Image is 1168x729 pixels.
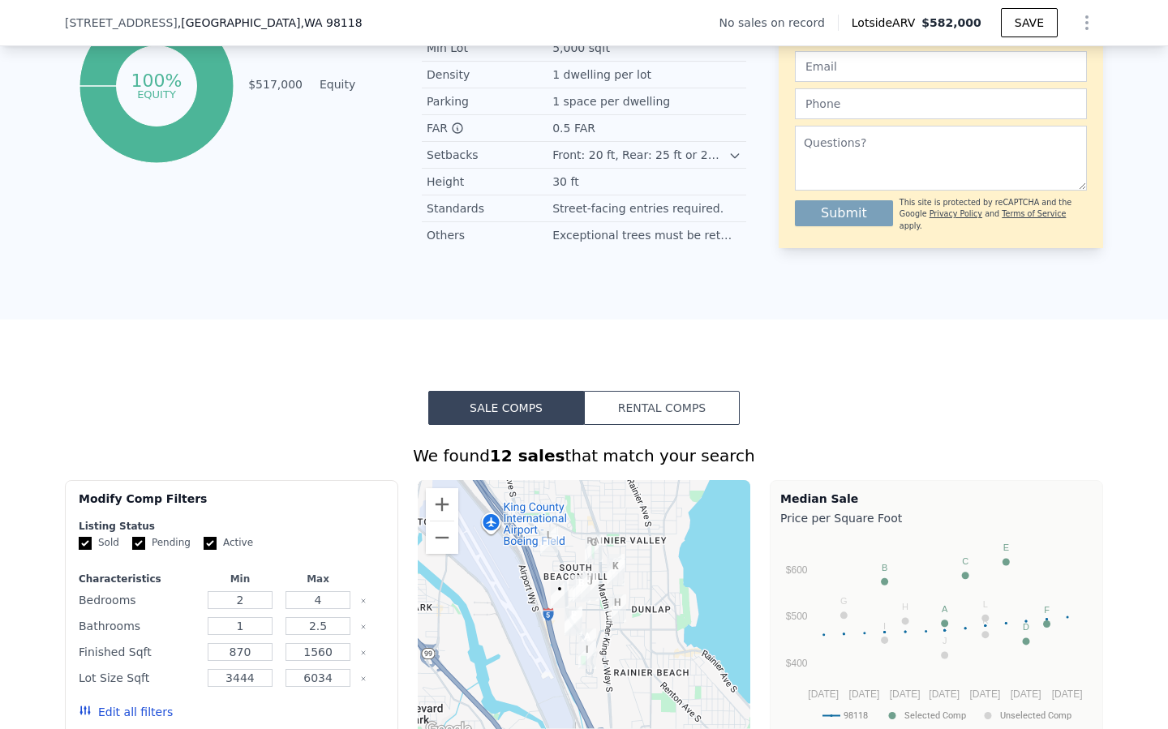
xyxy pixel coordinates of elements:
div: 8421 38th Ave S [569,575,587,602]
input: Active [204,537,217,550]
tspan: 100% [131,71,182,91]
div: Street-facing entries required. [552,200,727,217]
div: Others [427,227,552,243]
span: , [GEOGRAPHIC_DATA] [178,15,363,31]
div: Setbacks [427,147,552,163]
span: Lotside ARV [852,15,921,31]
text: B [882,563,887,572]
input: Phone [795,88,1087,119]
div: Modify Comp Filters [79,491,384,520]
div: 3049 S Austin St [540,527,558,555]
label: Sold [79,536,119,550]
span: , WA 98118 [300,16,362,29]
div: Listing Status [79,520,384,533]
div: 5,000 sqft [552,40,613,56]
text: D [1023,622,1029,632]
div: Min [204,572,276,585]
text: Selected Comp [904,710,966,721]
text: K [982,615,989,625]
button: SAVE [1001,8,1058,37]
label: Pending [132,536,191,550]
text: [DATE] [890,688,921,700]
div: Max [282,572,354,585]
text: [DATE] [929,688,960,700]
div: We found that match your search [65,444,1103,467]
text: [DATE] [849,688,880,700]
tspan: equity [137,88,176,100]
text: 98118 [844,710,868,721]
div: 1 dwelling per lot [552,66,655,83]
text: $400 [786,658,808,669]
button: Rental Comps [584,391,740,425]
div: Parking [427,93,552,109]
div: Min Lot [427,40,552,56]
div: 4001 S Holden St [585,534,603,562]
input: Sold [79,537,92,550]
div: Height [427,174,552,190]
span: [STREET_ADDRESS] [65,15,178,31]
text: A [942,604,948,614]
text: J [943,636,947,645]
div: 9023 37th Ave S [565,607,582,634]
text: Unselected Comp [1000,710,1071,721]
text: I [883,621,886,631]
text: G [840,596,848,606]
div: Bedrooms [79,589,198,611]
div: 8649 Renton Ave S [608,594,626,622]
div: 1 space per dwelling [552,93,673,109]
text: H [902,602,908,611]
text: C [962,556,968,566]
button: Sale Comps [428,391,584,425]
div: 8442 34th Ave S [551,581,569,608]
text: [DATE] [808,688,839,700]
text: L [983,599,988,609]
button: Clear [360,650,367,656]
text: F [1044,605,1050,615]
button: Zoom out [426,521,458,554]
div: Finished Sqft [79,641,198,663]
button: Clear [360,624,367,630]
button: Zoom in [426,488,458,521]
div: No sales on record [719,15,838,31]
td: $517,000 [247,75,303,93]
text: $500 [786,611,808,622]
text: E [1003,542,1009,552]
div: This site is protected by reCAPTCHA and the Google and apply. [900,197,1087,232]
input: Email [795,51,1087,82]
div: 7957 44th Pl S [607,558,625,585]
div: Bathrooms [79,615,198,637]
button: Clear [360,598,367,604]
input: Pending [132,537,145,550]
div: 8420 38th Ave S [573,575,590,602]
text: [DATE] [1052,688,1083,700]
div: Median Sale [780,491,1093,507]
button: Clear [360,675,367,682]
button: Submit [795,200,893,226]
button: Edit all filters [79,704,173,720]
div: Front: 20 ft, Rear: 25 ft or 20% of lot depth (min. 10 ft), Side: 5 ft [552,147,728,163]
span: $582,000 [921,16,981,29]
div: 9300 39th Ave S [578,628,596,656]
td: Equity [316,75,389,93]
text: $600 [786,564,808,576]
div: Characteristics [79,572,198,585]
label: Active [204,536,253,550]
a: Terms of Service [1002,209,1066,218]
div: Standards [427,200,552,217]
text: [DATE] [970,688,1001,700]
div: Density [427,66,552,83]
div: Lot Size Sqft [79,667,198,689]
strong: 12 sales [490,446,565,465]
div: Price per Square Foot [780,507,1093,530]
button: Show Options [1071,6,1103,39]
div: Exceptional trees must be retained. [552,227,741,243]
div: 0.5 FAR [552,120,599,136]
div: 9410 39th Ave S [578,641,596,669]
div: 7937 44th Pl S [607,554,625,581]
div: FAR [427,120,552,136]
div: 30 ft [552,174,582,190]
div: 3921 S Thistle St [581,573,599,601]
text: [DATE] [1011,688,1041,700]
a: Privacy Policy [930,209,982,218]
